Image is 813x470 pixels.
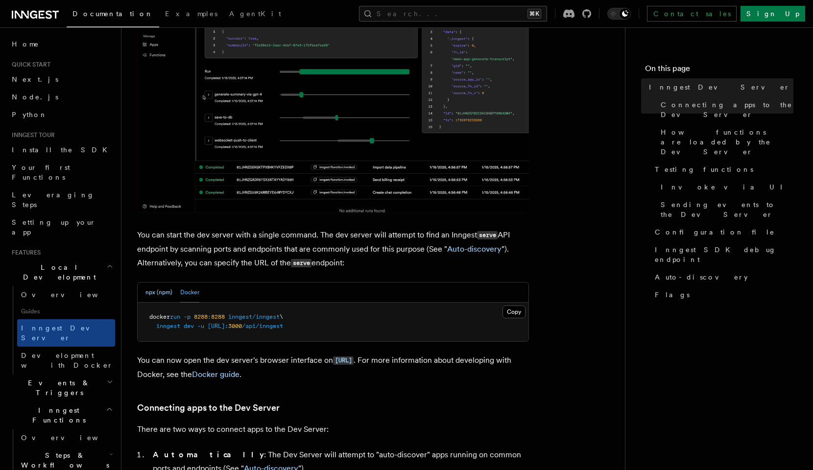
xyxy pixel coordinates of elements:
[12,164,70,181] span: Your first Functions
[8,286,115,374] div: Local Development
[8,213,115,241] a: Setting up your app
[17,304,115,319] span: Guides
[651,286,793,304] a: Flags
[192,370,239,379] a: Docker guide
[137,423,529,436] p: There are two ways to connect apps to the Dev Server:
[184,323,194,329] span: dev
[208,323,228,329] span: [URL]:
[165,10,217,18] span: Examples
[291,259,311,267] code: serve
[17,450,109,470] span: Steps & Workflows
[527,9,541,19] kbd: ⌘K
[655,164,753,174] span: Testing functions
[280,313,283,320] span: \
[137,228,529,270] p: You can start the dev server with a single command. The dev server will attempt to find an Innges...
[21,291,122,299] span: Overview
[17,347,115,374] a: Development with Docker
[156,323,180,329] span: inngest
[502,305,526,318] button: Copy
[8,405,106,425] span: Inngest Functions
[651,223,793,241] a: Configuration file
[645,63,793,78] h4: On this page
[333,355,354,365] a: [URL]
[21,324,105,342] span: Inngest Dev Server
[8,159,115,186] a: Your first Functions
[228,323,242,329] span: 3000
[655,290,690,300] span: Flags
[333,356,354,365] code: [URL]
[72,10,153,18] span: Documentation
[208,313,211,320] span: :
[21,434,122,442] span: Overview
[651,161,793,178] a: Testing functions
[149,313,170,320] span: docker
[477,231,498,239] code: serve
[651,268,793,286] a: Auto-discovery
[8,35,115,53] a: Home
[661,100,793,119] span: Connecting apps to the Dev Server
[12,75,58,83] span: Next.js
[194,313,208,320] span: 8288
[8,262,107,282] span: Local Development
[661,182,791,192] span: Invoke via UI
[8,258,115,286] button: Local Development
[651,241,793,268] a: Inngest SDK debug endpoint
[228,313,280,320] span: inngest/inngest
[645,78,793,96] a: Inngest Dev Server
[12,93,58,101] span: Node.js
[17,286,115,304] a: Overview
[741,6,805,22] a: Sign Up
[607,8,631,20] button: Toggle dark mode
[223,3,287,26] a: AgentKit
[159,3,223,26] a: Examples
[647,6,737,22] a: Contact sales
[12,39,39,49] span: Home
[197,323,204,329] span: -u
[8,88,115,106] a: Node.js
[137,401,280,415] a: Connecting apps to the Dev Server
[170,313,180,320] span: run
[657,178,793,196] a: Invoke via UI
[359,6,547,22] button: Search...⌘K
[8,70,115,88] a: Next.js
[12,111,48,118] span: Python
[242,323,283,329] span: /api/inngest
[8,106,115,123] a: Python
[447,244,502,254] a: Auto-discovery
[657,196,793,223] a: Sending events to the Dev Server
[17,429,115,446] a: Overview
[8,401,115,429] button: Inngest Functions
[211,313,225,320] span: 8288
[655,227,775,237] span: Configuration file
[137,353,529,381] p: You can now open the dev server's browser interface on . For more information about developing wi...
[21,352,113,369] span: Development with Docker
[153,450,264,459] strong: Automatically
[649,82,790,92] span: Inngest Dev Server
[145,282,172,303] button: npx (npm)
[657,123,793,161] a: How functions are loaded by the Dev Server
[67,3,159,27] a: Documentation
[12,218,96,236] span: Setting up your app
[184,313,191,320] span: -p
[12,191,95,209] span: Leveraging Steps
[229,10,281,18] span: AgentKit
[8,374,115,401] button: Events & Triggers
[661,200,793,219] span: Sending events to the Dev Server
[17,319,115,347] a: Inngest Dev Server
[661,127,793,157] span: How functions are loaded by the Dev Server
[655,245,793,264] span: Inngest SDK debug endpoint
[12,146,113,154] span: Install the SDK
[8,61,50,69] span: Quick start
[8,141,115,159] a: Install the SDK
[8,131,55,139] span: Inngest tour
[8,249,41,257] span: Features
[180,282,199,303] button: Docker
[8,378,107,398] span: Events & Triggers
[655,272,748,282] span: Auto-discovery
[657,96,793,123] a: Connecting apps to the Dev Server
[8,186,115,213] a: Leveraging Steps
